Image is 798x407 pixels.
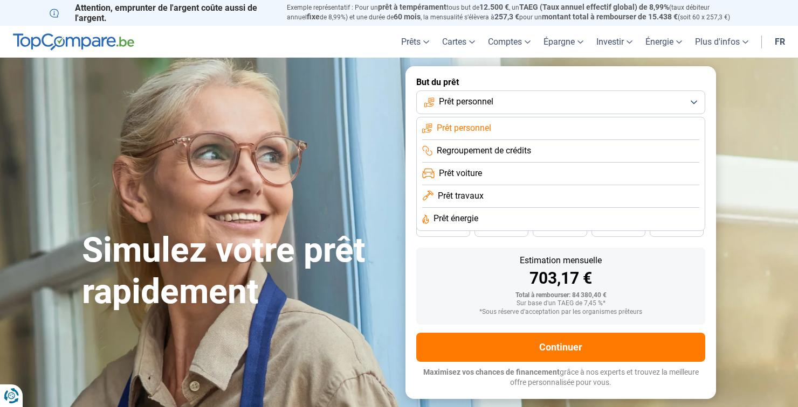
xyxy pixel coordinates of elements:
[287,3,748,22] p: Exemple représentatif : Pour un tous but de , un (taux débiteur annuel de 8,99%) et une durée de ...
[479,3,509,11] span: 12.500 €
[416,367,705,388] p: grâce à nos experts et trouvez la meilleure offre personnalisée pour vous.
[439,167,482,179] span: Prêt voiture
[394,12,421,21] span: 60 mois
[768,26,792,58] a: fr
[425,308,697,316] div: *Sous réserve d'acceptation par les organismes prêteurs
[425,270,697,286] div: 703,17 €
[537,26,590,58] a: Épargne
[82,230,393,313] h1: Simulez votre prêt rapidement
[395,26,436,58] a: Prêts
[542,12,678,21] span: montant total à rembourser de 15.438 €
[307,12,320,21] span: fixe
[436,26,481,58] a: Cartes
[50,3,274,23] p: Attention, emprunter de l'argent coûte aussi de l'argent.
[439,96,493,108] span: Prêt personnel
[490,226,513,232] span: 42 mois
[438,190,484,202] span: Prêt travaux
[431,226,455,232] span: 48 mois
[689,26,755,58] a: Plus d'infos
[548,226,572,232] span: 36 mois
[378,3,446,11] span: prêt à tempérament
[437,122,491,134] span: Prêt personnel
[416,333,705,362] button: Continuer
[437,145,531,157] span: Regroupement de crédits
[519,3,669,11] span: TAEG (Taux annuel effectif global) de 8,99%
[425,256,697,265] div: Estimation mensuelle
[416,77,705,87] label: But du prêt
[416,90,705,114] button: Prêt personnel
[434,213,478,224] span: Prêt énergie
[665,226,689,232] span: 24 mois
[590,26,639,58] a: Investir
[425,292,697,299] div: Total à rembourser: 84 380,40 €
[494,12,519,21] span: 257,3 €
[607,226,630,232] span: 30 mois
[13,33,134,51] img: TopCompare
[639,26,689,58] a: Énergie
[423,368,560,376] span: Maximisez vos chances de financement
[481,26,537,58] a: Comptes
[425,300,697,307] div: Sur base d'un TAEG de 7,45 %*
